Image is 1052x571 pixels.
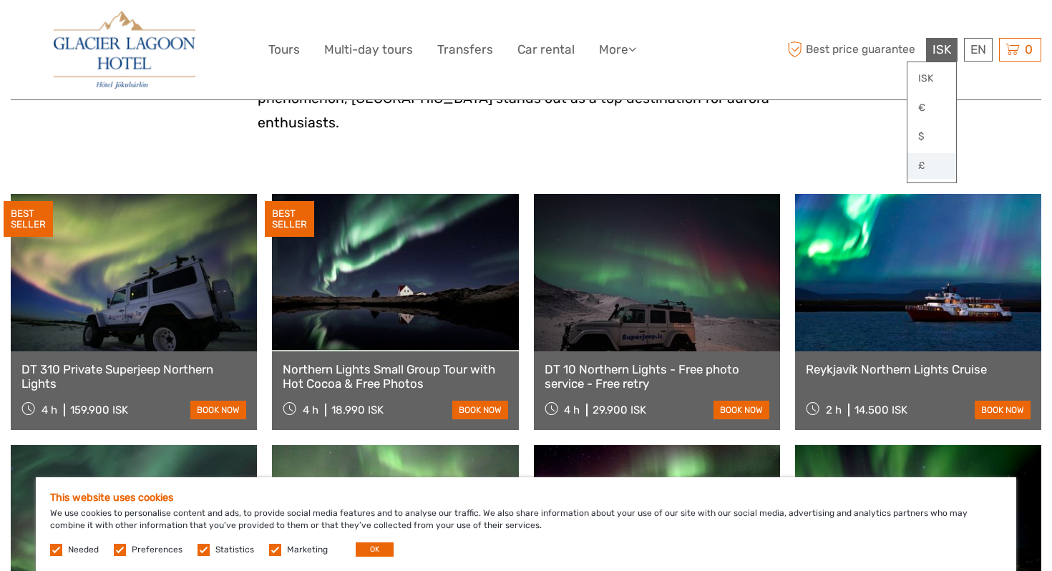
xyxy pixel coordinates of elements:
a: Transfers [437,39,493,60]
h5: This website uses cookies [50,492,1002,504]
a: DT 10 Northern Lights - Free photo service - Free retry [545,362,769,391]
label: Needed [68,544,99,556]
div: BEST SELLER [265,201,314,237]
a: book now [713,401,769,419]
a: Tours [268,39,300,60]
div: We use cookies to personalise content and ads, to provide social media features and to analyse ou... [36,477,1016,571]
a: book now [975,401,1031,419]
a: £ [907,153,956,179]
a: Car rental [517,39,575,60]
div: 159.900 ISK [70,404,128,416]
span: The Northern Lights, or Aurora Borealis, are one of nature's most spectacular light displays, cap... [258,19,793,131]
a: DT 310 Private Superjeep Northern Lights [21,362,246,391]
a: book now [190,401,246,419]
label: Marketing [287,544,328,556]
img: 2790-86ba44ba-e5e5-4a53-8ab7-28051417b7bc_logo_big.jpg [54,11,195,89]
a: Multi-day tours [324,39,413,60]
span: ISK [932,42,951,57]
a: Reykjavík Northern Lights Cruise [806,362,1031,376]
a: $ [907,124,956,150]
div: EN [964,38,993,62]
a: book now [452,401,508,419]
a: Northern Lights Small Group Tour with Hot Cocoa & Free Photos [283,362,507,391]
div: BEST SELLER [4,201,53,237]
span: 4 h [42,404,57,416]
a: More [599,39,636,60]
button: OK [356,542,394,557]
a: € [907,95,956,121]
label: Preferences [132,544,182,556]
label: Statistics [215,544,254,556]
div: 18.990 ISK [331,404,384,416]
div: 29.900 ISK [593,404,646,416]
span: 0 [1023,42,1035,57]
span: 4 h [564,404,580,416]
span: 2 h [826,404,842,416]
button: Open LiveChat chat widget [165,22,182,39]
p: We're away right now. Please check back later! [20,25,162,36]
a: ISK [907,66,956,92]
span: 4 h [303,404,318,416]
div: 14.500 ISK [854,404,907,416]
span: Best price guarantee [784,38,922,62]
